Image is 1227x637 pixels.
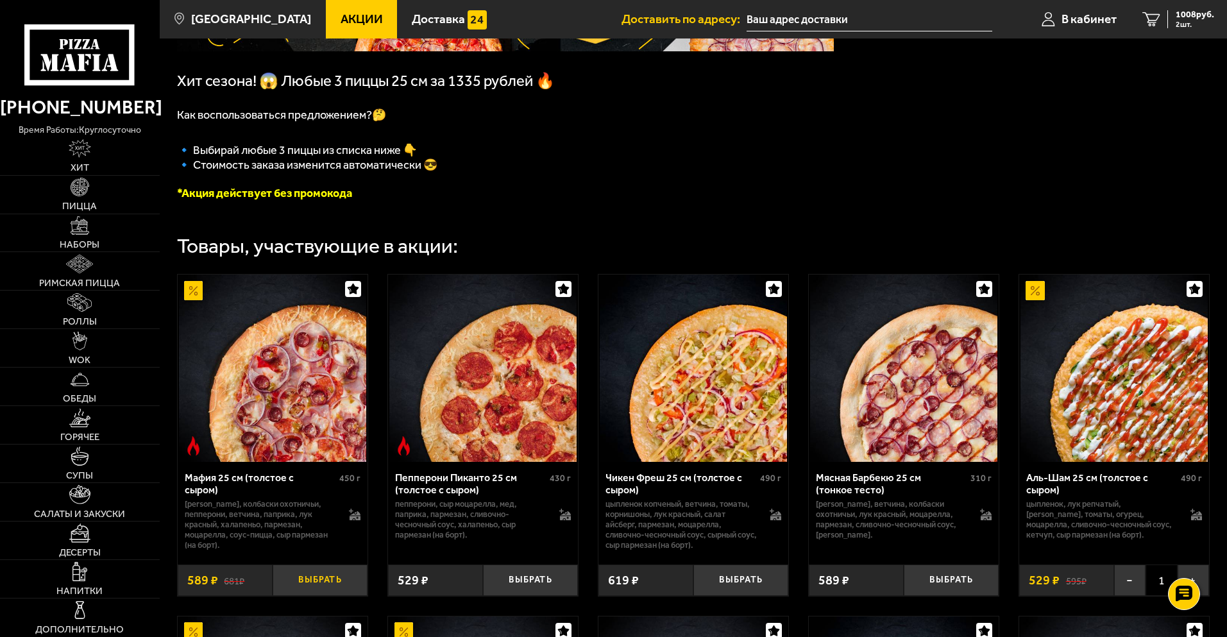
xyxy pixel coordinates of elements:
[394,436,414,455] img: Острое блюдо
[389,275,577,462] img: Пепперони Пиканто 25 см (толстое с сыром)
[63,394,96,403] span: Обеды
[35,625,124,634] span: Дополнительно
[178,275,368,462] a: АкционныйОстрое блюдоМафия 25 см (толстое с сыром)
[550,473,571,484] span: 430 г
[1181,473,1202,484] span: 490 г
[760,473,781,484] span: 490 г
[904,565,999,596] button: Выбрать
[1146,565,1177,596] span: 1
[605,471,757,496] div: Чикен Фреш 25 см (толстое с сыром)
[66,471,93,480] span: Супы
[1026,471,1178,496] div: Аль-Шам 25 см (толстое с сыром)
[816,471,967,496] div: Мясная Барбекю 25 см (тонкое тесто)
[810,275,997,462] img: Мясная Барбекю 25 см (тонкое тесто)
[224,573,244,586] s: 681 ₽
[1066,573,1087,586] s: 595 ₽
[187,572,218,588] span: 589 ₽
[809,275,999,462] a: Мясная Барбекю 25 см (тонкое тесто)
[273,565,368,596] button: Выбрать
[59,548,101,557] span: Десерты
[1020,275,1208,462] img: Аль-Шам 25 см (толстое с сыром)
[818,572,849,588] span: 589 ₽
[177,186,352,200] font: *Акция действует без промокода
[179,275,366,462] img: Мафия 25 см (толстое с сыром)
[341,13,383,25] span: Акции
[395,499,546,540] p: пепперони, сыр Моцарелла, мед, паприка, пармезан, сливочно-чесночный соус, халапеньо, сыр пармеза...
[184,436,203,455] img: Острое блюдо
[177,158,437,172] span: 🔹 Стоимость заказа изменится автоматически 😎
[622,13,747,25] span: Доставить по адресу:
[177,72,555,90] span: Хит сезона! 😱 Любые 3 пиццы 25 см за 1335 рублей 🔥
[1029,572,1060,588] span: 529 ₽
[388,275,578,462] a: Острое блюдоПепперони Пиканто 25 см (толстое с сыром)
[970,473,992,484] span: 310 г
[1062,13,1117,25] span: В кабинет
[39,278,120,288] span: Римская пицца
[598,275,788,462] a: Чикен Фреш 25 см (толстое с сыром)
[605,499,757,550] p: цыпленок копченый, ветчина, томаты, корнишоны, лук красный, салат айсберг, пармезан, моцарелла, с...
[60,432,99,442] span: Горячее
[177,108,386,122] span: Как воспользоваться предложением?🤔
[177,236,458,257] div: Товары, участвующие в акции:
[62,201,97,211] span: Пицца
[600,275,787,462] img: Чикен Фреш 25 см (толстое с сыром)
[1176,10,1214,19] span: 1008 руб.
[63,317,97,327] span: Роллы
[398,572,428,588] span: 529 ₽
[693,565,788,596] button: Выбрать
[1178,565,1209,596] button: +
[56,586,103,596] span: Напитки
[185,471,336,496] div: Мафия 25 см (толстое с сыром)
[177,143,417,157] span: 🔹﻿ Выбирай любые 3 пиццы из списка ниже 👇
[483,565,578,596] button: Выбрать
[71,163,89,173] span: Хит
[185,499,336,550] p: [PERSON_NAME], колбаски охотничьи, пепперони, ветчина, паприка, лук красный, халапеньо, пармезан,...
[816,499,967,540] p: [PERSON_NAME], ветчина, колбаски охотничьи, лук красный, моцарелла, пармезан, сливочно-чесночный ...
[1026,499,1178,540] p: цыпленок, лук репчатый, [PERSON_NAME], томаты, огурец, моцарелла, сливочно-чесночный соус, кетчуп...
[60,240,99,250] span: Наборы
[184,281,203,300] img: Акционный
[69,355,90,365] span: WOK
[34,509,125,519] span: Салаты и закуски
[747,8,992,31] span: Пушкинский район, посёлок Шушары, Валдайская улица, 4к2
[468,10,487,30] img: 15daf4d41897b9f0e9f617042186c801.svg
[395,471,546,496] div: Пепперони Пиканто 25 см (толстое с сыром)
[412,13,465,25] span: Доставка
[747,8,992,31] input: Ваш адрес доставки
[1019,275,1209,462] a: АкционныйАль-Шам 25 см (толстое с сыром)
[191,13,311,25] span: [GEOGRAPHIC_DATA]
[1114,565,1146,596] button: −
[1026,281,1045,300] img: Акционный
[1176,21,1214,28] span: 2 шт.
[608,572,639,588] span: 619 ₽
[339,473,360,484] span: 450 г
